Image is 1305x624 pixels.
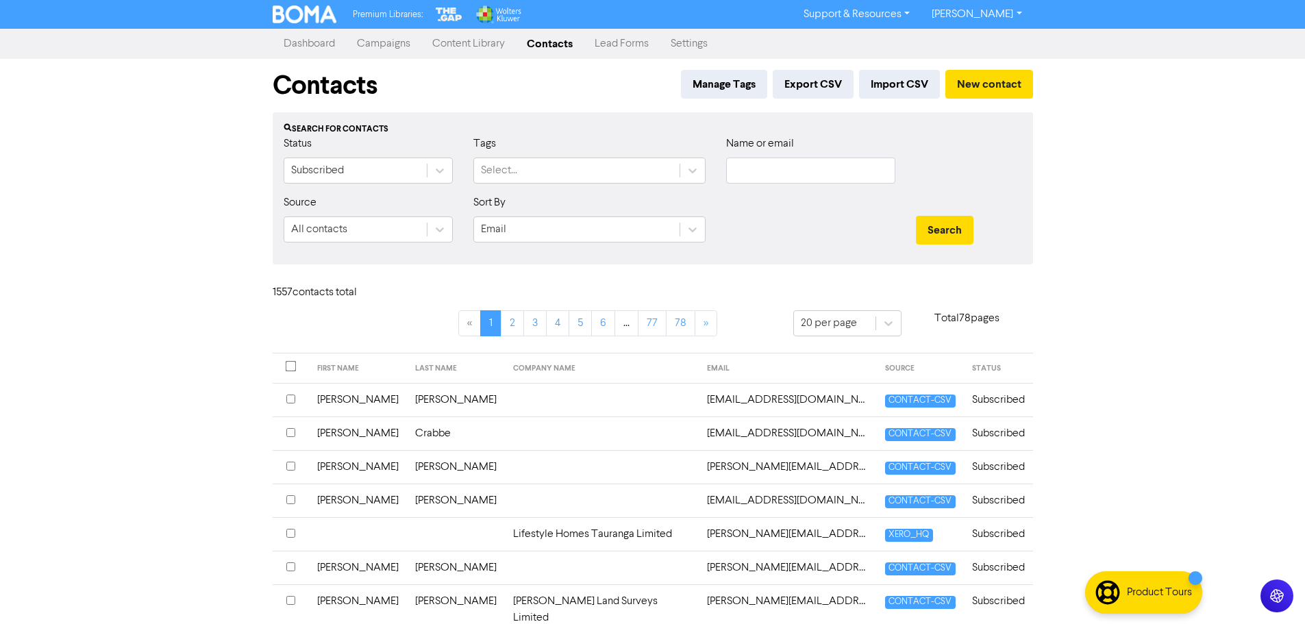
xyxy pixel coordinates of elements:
[885,395,955,408] span: CONTACT-CSV
[591,310,615,336] a: Page 6
[885,462,955,475] span: CONTACT-CSV
[284,195,316,211] label: Source
[695,310,717,336] a: »
[516,30,584,58] a: Contacts
[877,353,963,384] th: SOURCE
[885,495,955,508] span: CONTACT-CSV
[964,450,1033,484] td: Subscribed
[964,383,1033,416] td: Subscribed
[407,383,505,416] td: [PERSON_NAME]
[885,428,955,441] span: CONTACT-CSV
[638,310,667,336] a: Page 77
[505,353,699,384] th: COMPANY NAME
[699,450,877,484] td: aaronjensen@xtra.co.nz
[885,596,955,609] span: CONTACT-CSV
[699,551,877,584] td: aaron.moores@craigsip.com
[309,383,407,416] td: [PERSON_NAME]
[773,70,854,99] button: Export CSV
[726,136,794,152] label: Name or email
[273,30,346,58] a: Dashboard
[793,3,921,25] a: Support & Resources
[885,529,932,542] span: XERO_HQ
[921,3,1032,25] a: [PERSON_NAME]
[309,551,407,584] td: [PERSON_NAME]
[501,310,524,336] a: Page 2
[964,484,1033,517] td: Subscribed
[660,30,719,58] a: Settings
[1236,558,1305,624] iframe: Chat Widget
[916,216,973,245] button: Search
[569,310,592,336] a: Page 5
[309,416,407,450] td: [PERSON_NAME]
[699,383,877,416] td: 2caroladams@gmail.com
[945,70,1033,99] button: New contact
[353,10,423,19] span: Premium Libraries:
[859,70,940,99] button: Import CSV
[407,450,505,484] td: [PERSON_NAME]
[885,562,955,575] span: CONTACT-CSV
[481,162,517,179] div: Select...
[699,416,877,450] td: 4crabbees@gmail.com
[291,221,347,238] div: All contacts
[681,70,767,99] button: Manage Tags
[309,484,407,517] td: [PERSON_NAME]
[273,5,337,23] img: BOMA Logo
[964,517,1033,551] td: Subscribed
[407,551,505,584] td: [PERSON_NAME]
[699,353,877,384] th: EMAIL
[475,5,521,23] img: Wolters Kluwer
[481,221,506,238] div: Email
[273,70,377,101] h1: Contacts
[291,162,344,179] div: Subscribed
[284,136,312,152] label: Status
[964,353,1033,384] th: STATUS
[473,136,496,152] label: Tags
[346,30,421,58] a: Campaigns
[434,5,464,23] img: The Gap
[964,416,1033,450] td: Subscribed
[699,484,877,517] td: aaronjvdh@gmail.com
[273,286,382,299] h6: 1557 contact s total
[523,310,547,336] a: Page 3
[584,30,660,58] a: Lead Forms
[309,450,407,484] td: [PERSON_NAME]
[309,353,407,384] th: FIRST NAME
[407,353,505,384] th: LAST NAME
[964,551,1033,584] td: Subscribed
[407,484,505,517] td: [PERSON_NAME]
[546,310,569,336] a: Page 4
[801,315,857,332] div: 20 per page
[480,310,501,336] a: Page 1 is your current page
[505,517,699,551] td: Lifestyle Homes Tauranga Limited
[902,310,1033,327] p: Total 78 pages
[666,310,695,336] a: Page 78
[699,517,877,551] td: aaron@lifestylehomes.co.nz
[407,416,505,450] td: Crabbe
[473,195,506,211] label: Sort By
[421,30,516,58] a: Content Library
[284,123,1022,136] div: Search for contacts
